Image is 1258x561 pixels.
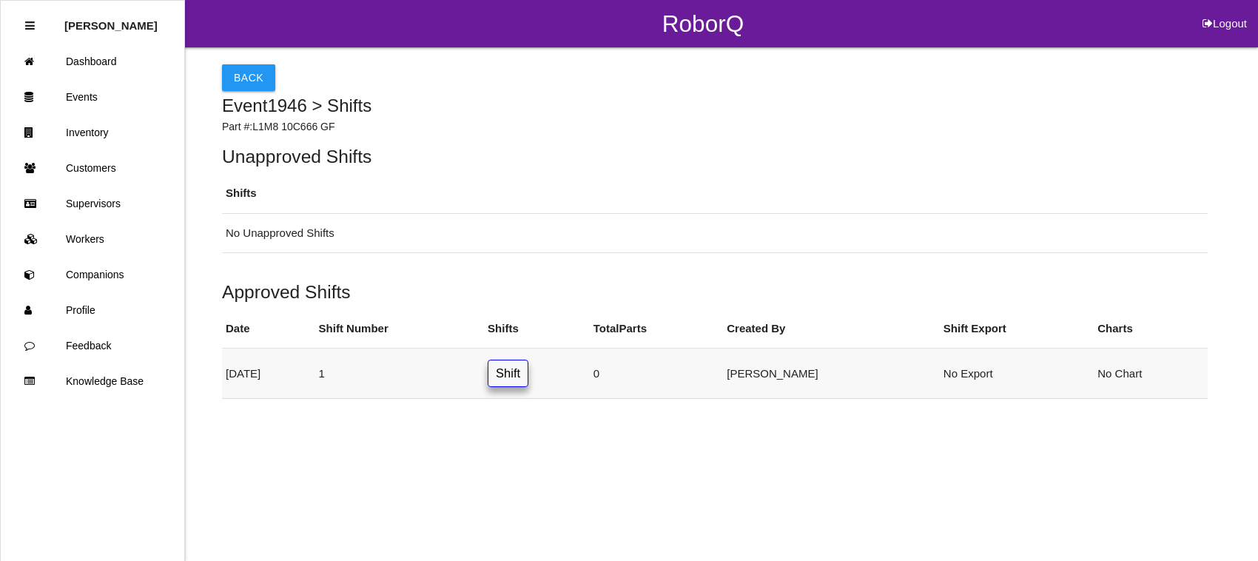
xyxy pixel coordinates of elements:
[1,150,184,186] a: Customers
[222,64,275,91] button: Back
[315,349,485,399] td: 1
[484,309,590,349] th: Shifts
[1094,349,1208,399] td: No Chart
[1,79,184,115] a: Events
[1,186,184,221] a: Supervisors
[222,119,1208,135] p: Part #: L1M8 10C666 GF
[1,221,184,257] a: Workers
[940,309,1094,349] th: Shift Export
[488,360,528,387] a: Shift
[1,115,184,150] a: Inventory
[1,328,184,363] a: Feedback
[590,309,723,349] th: Total Parts
[222,174,1208,213] th: Shifts
[590,349,723,399] td: 0
[222,282,1208,302] h5: Approved Shifts
[1,257,184,292] a: Companions
[1094,309,1208,349] th: Charts
[222,147,1208,167] h5: Unapproved Shifts
[940,349,1094,399] td: No Export
[222,213,1208,253] td: No Unapproved Shifts
[222,309,315,349] th: Date
[315,309,485,349] th: Shift Number
[1,44,184,79] a: Dashboard
[25,8,35,44] div: Close
[64,8,158,32] p: Rosie Blandino
[1,292,184,328] a: Profile
[222,96,1208,115] h4: Event 1946 > Shifts
[723,349,940,399] td: [PERSON_NAME]
[222,349,315,399] td: [DATE]
[1,363,184,399] a: Knowledge Base
[723,309,940,349] th: Created By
